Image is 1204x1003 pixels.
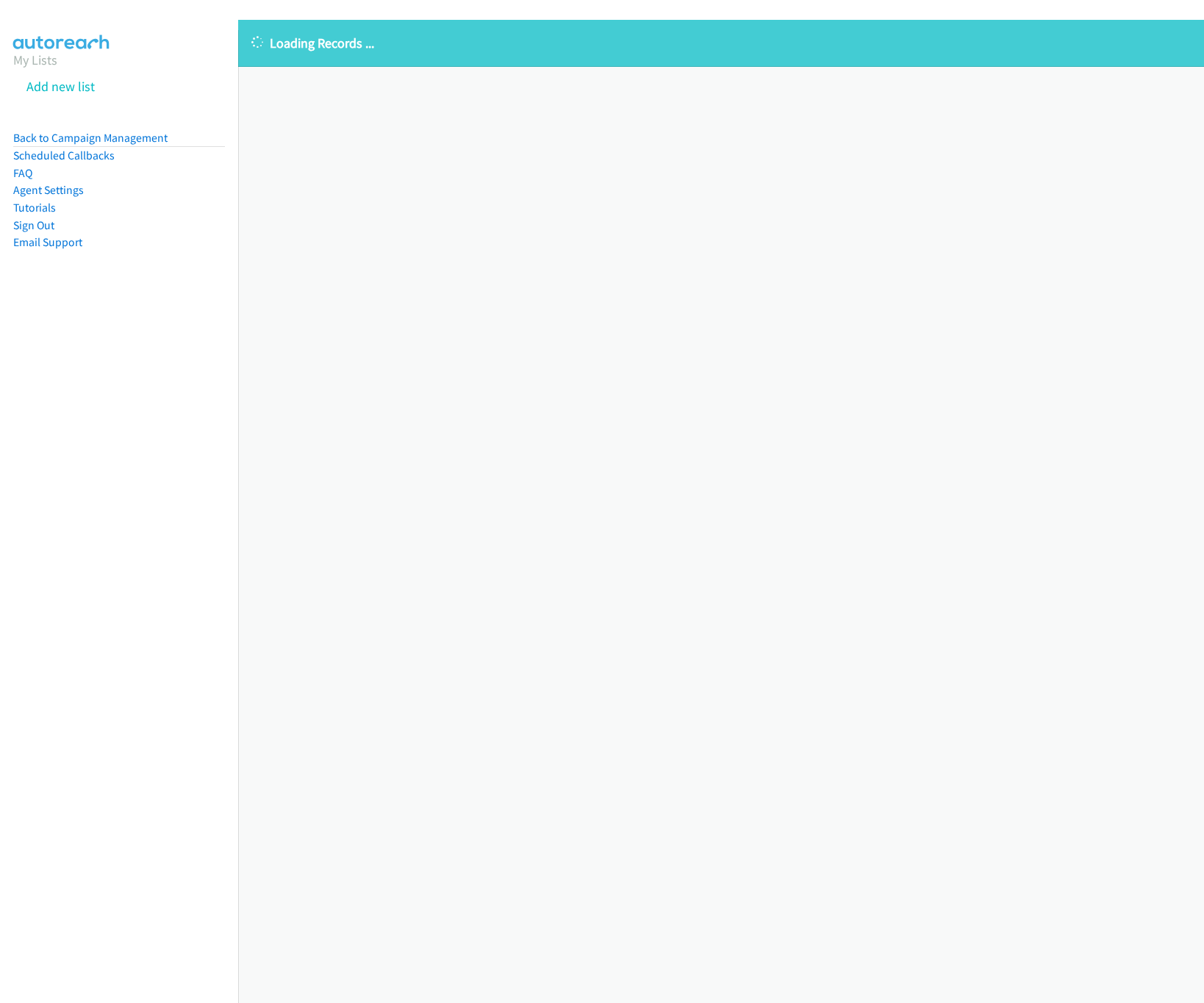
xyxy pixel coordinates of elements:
a: Agent Settings [13,183,84,197]
a: FAQ [13,166,32,180]
a: Tutorials [13,201,56,215]
a: Scheduled Callbacks [13,148,115,162]
p: Loading Records ... [251,33,1191,53]
a: Email Support [13,235,82,249]
a: Back to Campaign Management [13,131,168,145]
a: Sign Out [13,218,54,232]
a: Add new list [26,78,95,95]
a: My Lists [13,51,57,68]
